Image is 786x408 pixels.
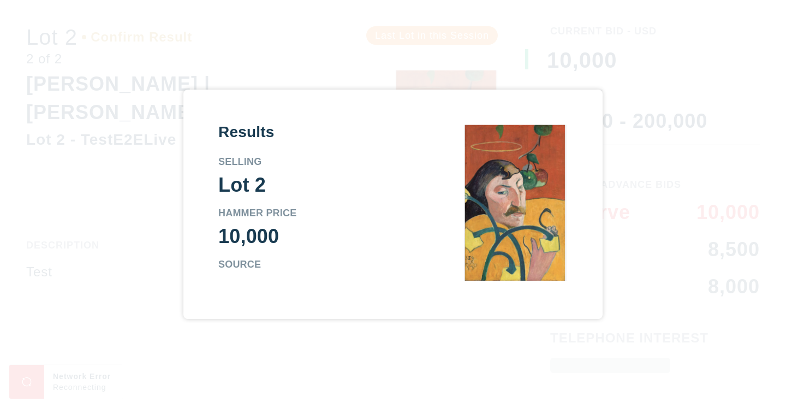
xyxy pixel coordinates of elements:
[218,175,428,195] div: Lot 2
[218,208,428,218] div: Hammer Price
[218,157,428,167] div: Selling
[218,227,428,246] div: 10,000
[218,259,428,269] div: Source
[218,125,428,140] div: Results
